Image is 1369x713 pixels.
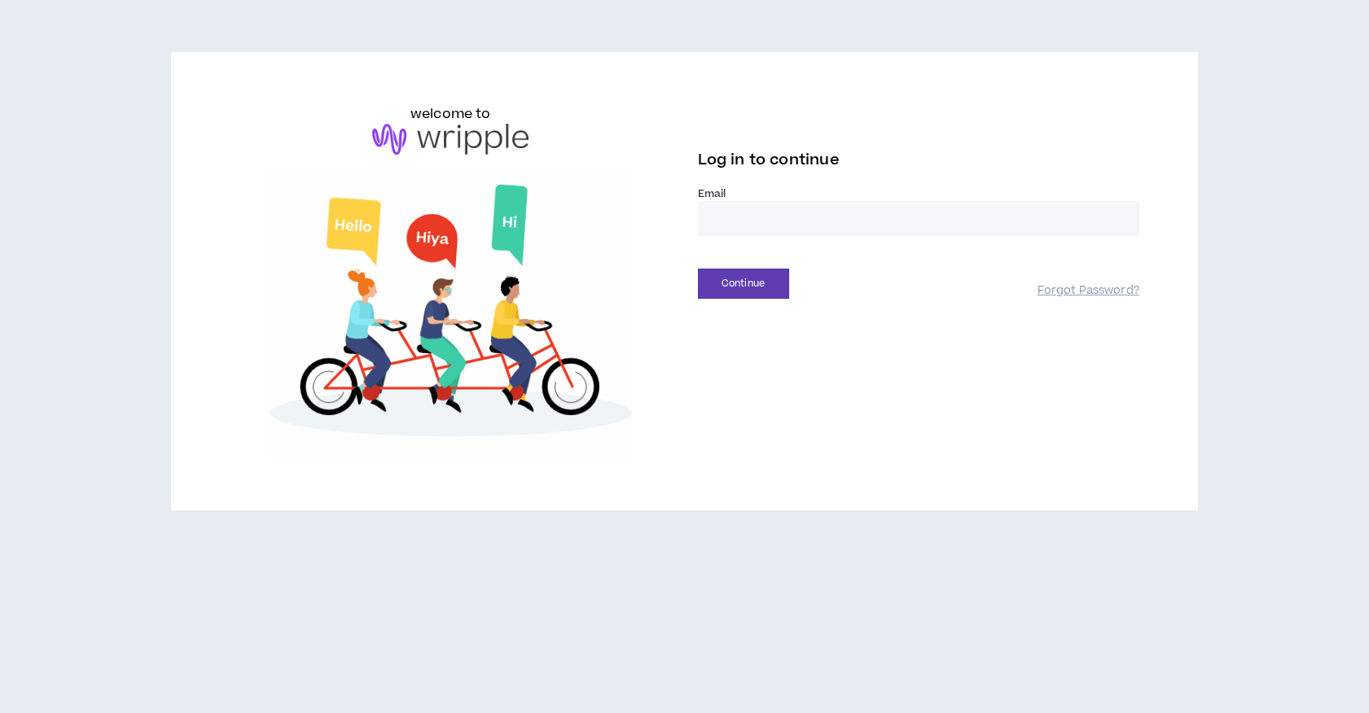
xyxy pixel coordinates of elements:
[230,171,671,458] img: Welcome to Wripple
[698,150,840,170] span: Log in to continue
[1038,283,1139,299] a: Forgot Password?
[372,124,529,155] img: logo-brand.png
[698,186,1139,201] label: Email
[698,269,789,299] button: Continue
[410,104,491,124] h6: welcome to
